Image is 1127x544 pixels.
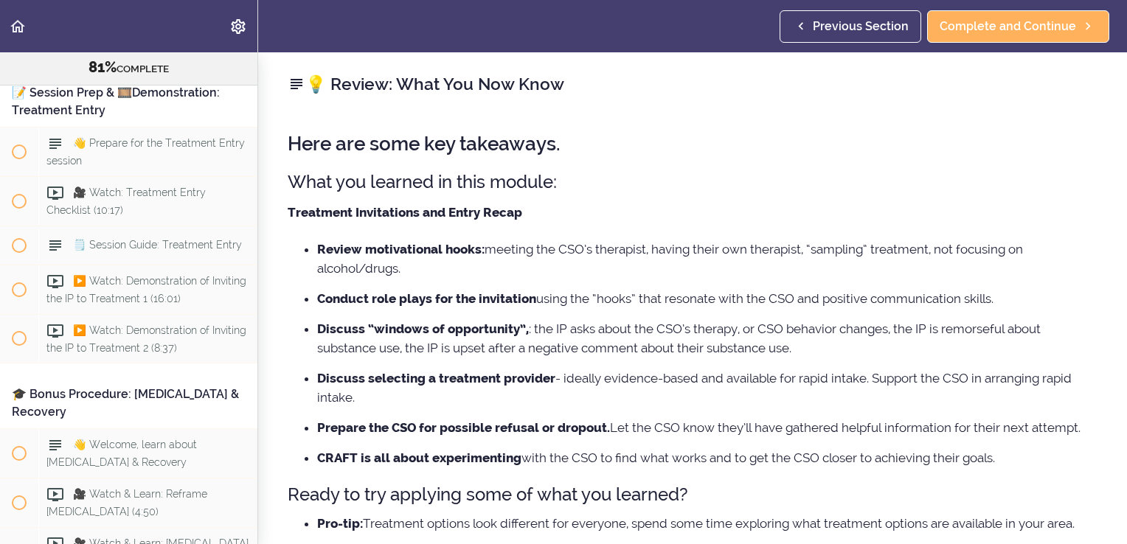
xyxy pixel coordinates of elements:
span: 👋 Welcome, learn about [MEDICAL_DATA] & Recovery [46,439,197,468]
h2: Here are some key takeaways. [288,133,1097,155]
svg: Back to course curriculum [9,18,27,35]
h3: Ready to try applying some of what you learned? [288,482,1097,506]
span: 🗒️ Session Guide: Treatment Entry [73,239,242,251]
strong: CRAFT is all about experimenting [317,450,521,465]
h3: What you learned in this module: [288,170,1097,194]
li: meeting the CSO’s therapist, having their own therapist, “sampling” treatment, not focusing on al... [317,240,1097,278]
li: : the IP asks about the CSO’s therapy, or CSO behavior changes, the IP is remorseful about substa... [317,319,1097,358]
svg: Settings Menu [229,18,247,35]
a: Complete and Continue [927,10,1109,43]
strong: Pro-tip: [317,516,363,531]
span: Previous Section [813,18,909,35]
span: Complete and Continue [940,18,1076,35]
li: Treatment options look different for everyone, spend some time exploring what treatment options a... [317,514,1097,533]
div: COMPLETE [18,58,239,77]
strong: Conduct role plays for the invitation [317,291,536,306]
a: Previous Section [780,10,921,43]
span: 🎥 Watch & Learn: Reframe [MEDICAL_DATA] (4:50) [46,489,207,517]
li: with the CSO to find what works and to get the CSO closer to achieving their goals. [317,448,1097,467]
strong: Discuss selecting a treatment provider [317,371,555,386]
strong: Discuss “windows of opportunity”, [317,321,529,336]
span: 81% [89,58,117,76]
h2: 💡 Review: What You Now Know [288,72,1097,97]
span: ▶️ Watch: Demonstration of Inviting the IP to Treatment 1 (16:01) [46,275,246,304]
strong: Review motivational hooks: [317,242,485,257]
li: Let the CSO know they’ll have gathered helpful information for their next attempt. [317,418,1097,437]
span: 🎥 Watch: Treatment Entry Checklist (10:17) [46,186,206,215]
li: using the “hooks” that resonate with the CSO and positive communication skills. [317,289,1097,308]
span: 👋 Prepare for the Treatment Entry session [46,137,245,166]
span: ▶️ Watch: Demonstration of Inviting the IP to Treatment 2 (8:37) [46,324,246,353]
li: - ideally evidence-based and available for rapid intake. Support the CSO in arranging rapid intake. [317,369,1097,407]
strong: Prepare the CSO for possible refusal or dropout. [317,420,610,435]
strong: Treatment Invitations and Entry Recap [288,205,522,220]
